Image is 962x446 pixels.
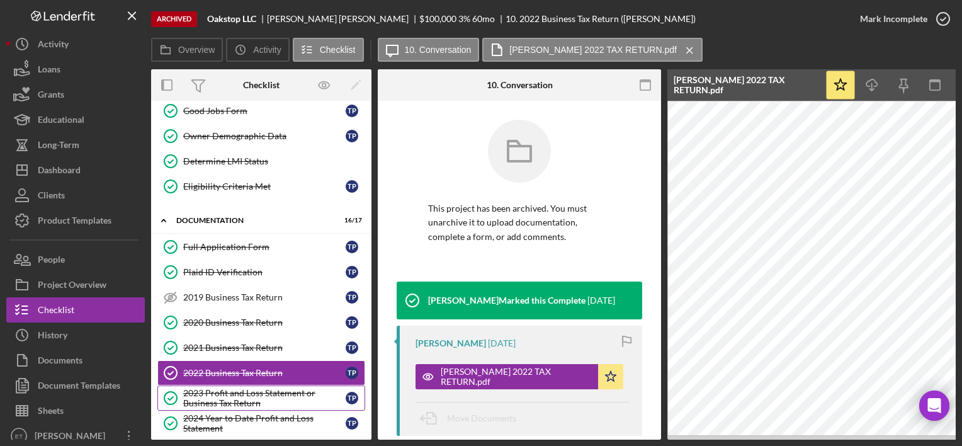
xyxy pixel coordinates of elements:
div: Grants [38,82,64,110]
a: 2022 Business Tax ReturnTP [157,360,365,386]
div: Full Application Form [183,242,346,252]
div: T P [346,130,358,142]
button: Sheets [6,398,145,423]
label: Activity [253,45,281,55]
span: Move Documents [447,413,516,423]
a: 2024 Year to Date Profit and Loss StatementTP [157,411,365,436]
div: T P [346,241,358,253]
text: ET [15,433,23,440]
div: Owner Demographic Data [183,131,346,141]
button: Product Templates [6,208,145,233]
div: T P [346,105,358,117]
button: Educational [6,107,145,132]
div: [PERSON_NAME] 2022 TAX RETURN.pdf [441,367,592,387]
div: Good Jobs Form [183,106,346,116]
p: This project has been archived. You must unarchive it to upload documentation, complete a form, o... [428,202,611,244]
label: [PERSON_NAME] 2022 TAX RETURN.pdf [509,45,677,55]
button: Activity [6,31,145,57]
button: History [6,323,145,348]
div: [PERSON_NAME] [416,338,486,348]
div: Clients [38,183,65,211]
div: 2020 Business Tax Return [183,317,346,328]
div: History [38,323,67,351]
a: Dashboard [6,157,145,183]
a: 2019 Business Tax ReturnTP [157,285,365,310]
a: 2023 Profit and Loss Statement or Business Tax ReturnTP [157,386,365,411]
div: 2024 Year to Date Profit and Loss Statement [183,413,346,433]
div: 2021 Business Tax Return [183,343,346,353]
button: Long-Term [6,132,145,157]
div: Checklist [38,297,74,326]
div: Loans [38,57,60,85]
div: 2019 Business Tax Return [183,292,346,302]
div: 10. 2022 Business Tax Return ([PERSON_NAME]) [506,14,696,24]
a: Good Jobs FormTP [157,98,365,123]
div: T P [346,417,358,430]
button: [PERSON_NAME] 2022 TAX RETURN.pdf [482,38,703,62]
button: Move Documents [416,403,529,434]
b: Oakstop LLC [207,14,256,24]
time: 2024-10-03 17:45 [587,295,615,306]
div: Documentation [176,217,331,224]
div: 60 mo [472,14,495,24]
a: Loans [6,57,145,82]
a: Owner Demographic DataTP [157,123,365,149]
label: 10. Conversation [405,45,472,55]
a: Eligibility Criteria MetTP [157,174,365,199]
div: T P [346,316,358,329]
div: Documents [38,348,82,376]
div: People [38,247,65,275]
div: Long-Term [38,132,79,161]
time: 2024-10-03 17:33 [488,338,516,348]
div: 2022 Business Tax Return [183,368,346,378]
a: Plaid ID VerificationTP [157,260,365,285]
div: Educational [38,107,84,135]
div: Product Templates [38,208,111,236]
label: Checklist [320,45,356,55]
div: Eligibility Criteria Met [183,181,346,192]
div: Open Intercom Messenger [919,391,949,421]
a: Full Application FormTP [157,234,365,260]
a: 2021 Business Tax ReturnTP [157,335,365,360]
div: Dashboard [38,157,81,186]
button: Overview [151,38,223,62]
button: Mark Incomplete [847,6,956,31]
div: [PERSON_NAME] Marked this Complete [428,295,586,306]
div: T P [346,392,358,404]
button: Grants [6,82,145,107]
div: Activity [38,31,69,60]
div: 10. Conversation [487,80,553,90]
button: Clients [6,183,145,208]
div: Document Templates [38,373,120,401]
div: 16 / 17 [339,217,362,224]
button: People [6,247,145,272]
button: [PERSON_NAME] 2022 TAX RETURN.pdf [416,364,623,389]
div: 2023 Profit and Loss Statement or Business Tax Return [183,388,346,408]
button: Project Overview [6,272,145,297]
div: Project Overview [38,272,106,300]
label: Overview [178,45,215,55]
div: Determine LMI Status [183,156,365,166]
div: T P [346,180,358,193]
a: Document Templates [6,373,145,398]
button: Activity [226,38,289,62]
a: 2020 Business Tax ReturnTP [157,310,365,335]
button: Checklist [6,297,145,323]
div: [PERSON_NAME] [PERSON_NAME] [267,14,419,24]
div: Archived [151,11,197,27]
div: Mark Incomplete [860,6,927,31]
div: T P [346,367,358,379]
button: Documents [6,348,145,373]
div: $100,000 [419,14,456,24]
a: Determine LMI Status [157,149,365,174]
div: T P [346,266,358,278]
